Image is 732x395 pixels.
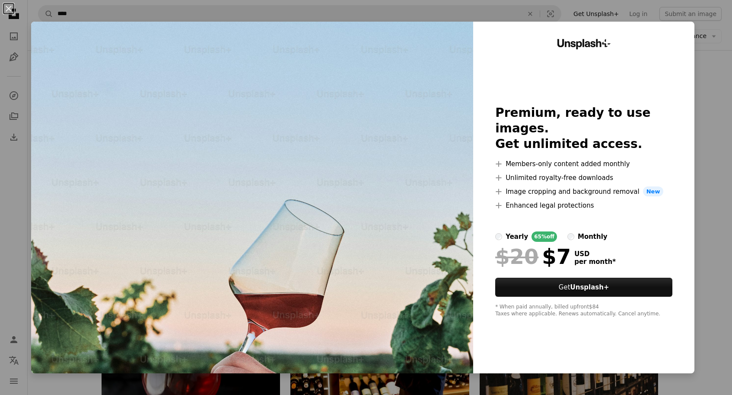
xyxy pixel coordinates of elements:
[495,200,672,211] li: Enhanced legal protections
[570,283,609,291] strong: Unsplash+
[495,105,672,152] h2: Premium, ready to use images. Get unlimited access.
[495,245,538,268] span: $20
[643,186,664,197] span: New
[506,231,528,242] div: yearly
[574,250,616,258] span: USD
[495,304,672,318] div: * When paid annually, billed upfront $84 Taxes where applicable. Renews automatically. Cancel any...
[574,258,616,266] span: per month *
[495,233,502,240] input: yearly65%off
[495,278,672,297] button: GetUnsplash+
[495,245,571,268] div: $7
[495,173,672,183] li: Unlimited royalty-free downloads
[495,186,672,197] li: Image cropping and background removal
[567,233,574,240] input: monthly
[495,159,672,169] li: Members-only content added monthly
[578,231,608,242] div: monthly
[531,231,557,242] div: 65% off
